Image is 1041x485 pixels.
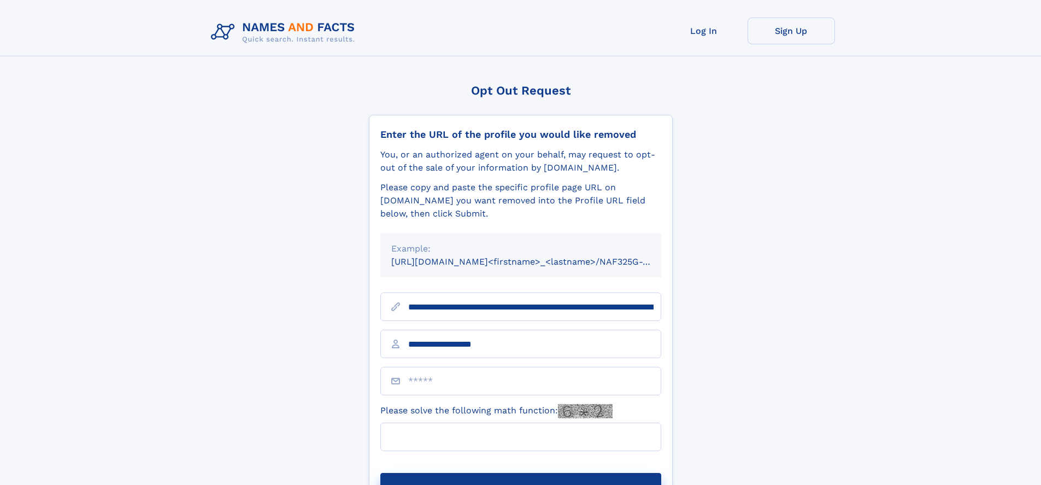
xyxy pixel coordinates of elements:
[369,84,673,97] div: Opt Out Request
[380,404,613,418] label: Please solve the following math function:
[748,17,835,44] a: Sign Up
[207,17,364,47] img: Logo Names and Facts
[391,256,682,267] small: [URL][DOMAIN_NAME]<firstname>_<lastname>/NAF325G-xxxxxxxx
[380,148,661,174] div: You, or an authorized agent on your behalf, may request to opt-out of the sale of your informatio...
[391,242,650,255] div: Example:
[380,128,661,141] div: Enter the URL of the profile you would like removed
[380,181,661,220] div: Please copy and paste the specific profile page URL on [DOMAIN_NAME] you want removed into the Pr...
[660,17,748,44] a: Log In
